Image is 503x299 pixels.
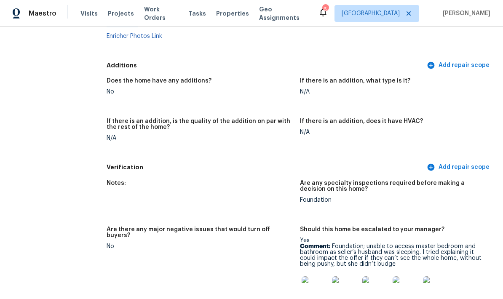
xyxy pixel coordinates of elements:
[188,11,206,16] span: Tasks
[300,227,444,232] h5: Should this home be escalated to your manager?
[107,33,162,39] a: Enricher Photos Link
[108,9,134,18] span: Projects
[300,243,330,249] b: Comment:
[439,9,490,18] span: [PERSON_NAME]
[29,9,56,18] span: Maestro
[144,5,178,22] span: Work Orders
[300,197,486,203] div: Foundation
[342,9,400,18] span: [GEOGRAPHIC_DATA]
[300,180,486,192] h5: Are any specialty inspections required before making a decision on this home?
[80,9,98,18] span: Visits
[107,78,211,84] h5: Does the home have any additions?
[300,78,410,84] h5: If there is an addition, what type is it?
[300,118,423,124] h5: If there is an addition, does it have HVAC?
[322,5,328,13] div: 6
[107,118,293,130] h5: If there is an addition, is the quality of the addition on par with the rest of the home?
[425,58,493,73] button: Add repair scope
[300,89,486,95] div: N/A
[425,160,493,175] button: Add repair scope
[216,9,249,18] span: Properties
[107,180,126,186] h5: Notes:
[107,243,293,249] div: No
[107,135,293,141] div: N/A
[107,227,293,238] h5: Are there any major negative issues that would turn off buyers?
[428,60,490,71] span: Add repair scope
[428,162,490,173] span: Add repair scope
[107,163,425,172] h5: Verification
[107,61,425,70] h5: Additions
[300,129,486,135] div: N/A
[107,89,293,95] div: No
[259,5,308,22] span: Geo Assignments
[300,243,486,267] p: Foundation; unable to access master bedroom and bathroom as seller’s husband was sleeping. I trie...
